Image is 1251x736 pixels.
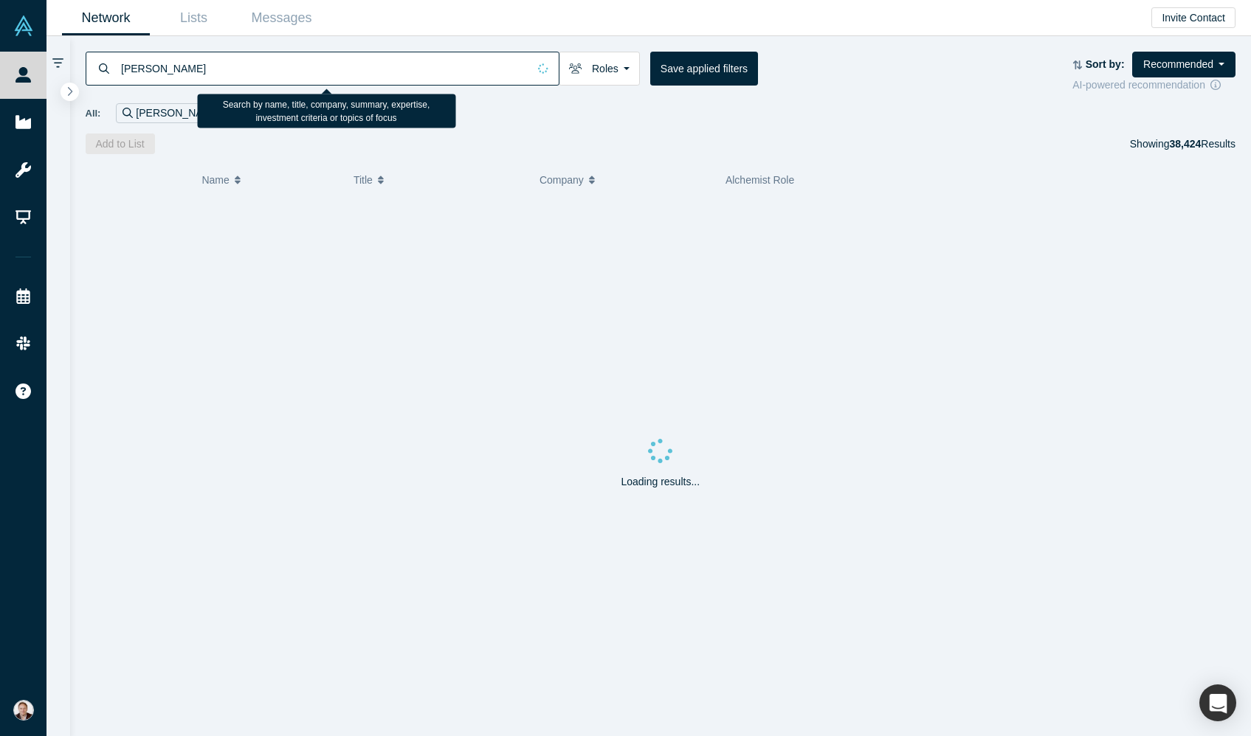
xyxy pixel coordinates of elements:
[1132,52,1236,77] button: Recommended
[1086,58,1125,70] strong: Sort by:
[116,103,238,123] div: [PERSON_NAME]
[201,164,338,195] button: Name
[86,133,155,154] button: Add to List
[559,52,640,86] button: Roles
[540,164,584,195] span: Company
[621,474,700,490] p: Loading results...
[354,164,373,195] span: Title
[13,15,34,36] img: Alchemist Vault Logo
[540,164,710,195] button: Company
[650,52,758,86] button: Save applied filters
[62,1,150,35] a: Network
[1072,77,1236,93] div: AI-powered recommendation
[201,164,229,195] span: Name
[13,700,34,721] img: Alex Shevelenko's Account
[221,105,232,122] button: Remove Filter
[1130,133,1236,154] div: Showing
[238,1,325,35] a: Messages
[1169,138,1201,150] strong: 38,424
[726,174,794,186] span: Alchemist Role
[86,106,101,121] span: All:
[354,164,524,195] button: Title
[1151,7,1236,28] button: Invite Contact
[120,51,528,86] input: Search by name, title, company, summary, expertise, investment criteria or topics of focus
[150,1,238,35] a: Lists
[1169,138,1236,150] span: Results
